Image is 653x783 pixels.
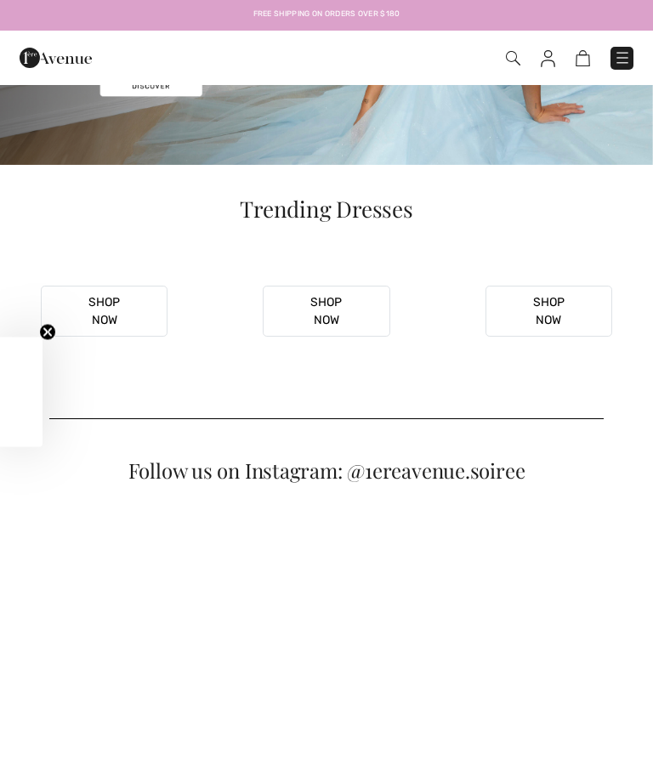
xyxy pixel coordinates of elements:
button: Shop Now [485,286,612,337]
img: Menu [614,49,631,66]
button: Shop Now [263,286,389,337]
button: Close teaser [39,323,56,340]
img: My Info [541,50,555,67]
button: Shop Now [41,286,168,337]
img: Search [506,51,520,65]
a: 1ère Avenue [20,50,92,65]
img: 1ère Avenue [20,41,92,75]
img: Shopping Bag [576,50,590,66]
a: Free shipping on orders over $180 [253,9,400,20]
